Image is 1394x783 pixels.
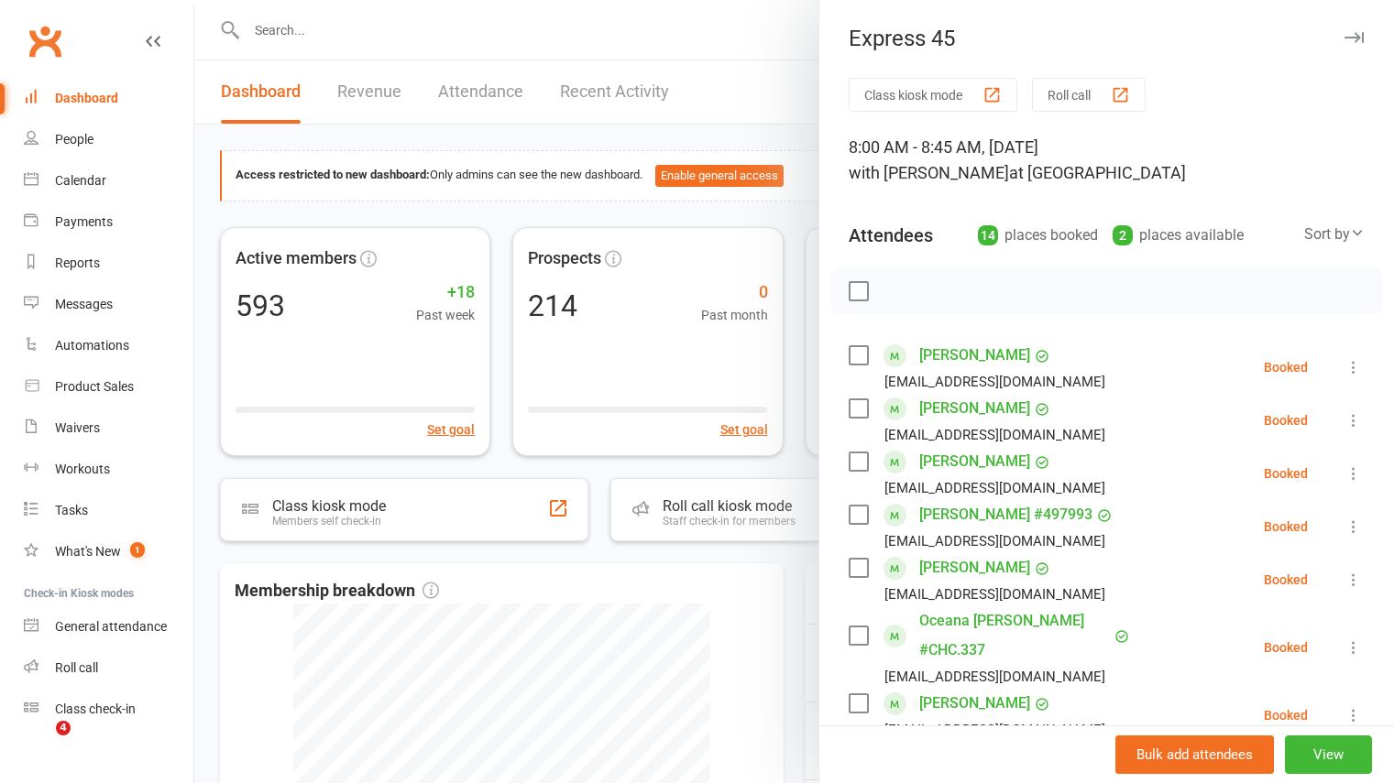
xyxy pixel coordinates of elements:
[55,544,121,559] div: What's New
[55,379,134,394] div: Product Sales
[1264,641,1308,654] div: Booked
[56,721,71,735] span: 4
[55,214,113,229] div: Payments
[24,325,193,366] a: Automations
[1032,78,1146,112] button: Roll call
[1264,414,1308,427] div: Booked
[24,689,193,730] a: Class kiosk mode
[24,531,193,572] a: What's New1
[1264,520,1308,533] div: Booked
[884,718,1105,742] div: [EMAIL_ADDRESS][DOMAIN_NAME]
[919,447,1030,476] a: [PERSON_NAME]
[55,91,118,105] div: Dashboard
[919,689,1030,718] a: [PERSON_NAME]
[55,420,100,435] div: Waivers
[919,606,1110,665] a: Oceana [PERSON_NAME] #CHC.337
[919,553,1030,582] a: [PERSON_NAME]
[1115,735,1274,774] button: Bulk add attendees
[55,462,110,476] div: Workouts
[849,78,1017,112] button: Class kiosk mode
[1264,709,1308,722] div: Booked
[978,223,1098,248] div: places booked
[1285,735,1372,774] button: View
[884,423,1105,447] div: [EMAIL_ADDRESS][DOMAIN_NAME]
[55,701,136,716] div: Class check-in
[849,163,1009,182] span: with [PERSON_NAME]
[24,119,193,160] a: People
[24,366,193,408] a: Product Sales
[55,338,129,353] div: Automations
[1113,223,1244,248] div: places available
[24,160,193,201] a: Calendar
[22,18,68,64] a: Clubworx
[24,449,193,490] a: Workouts
[24,490,193,531] a: Tasks
[1264,361,1308,374] div: Booked
[130,542,145,558] span: 1
[978,225,998,245] div: 14
[1113,225,1133,245] div: 2
[884,370,1105,394] div: [EMAIL_ADDRESS][DOMAIN_NAME]
[55,297,113,311] div: Messages
[1304,223,1365,246] div: Sort by
[55,173,106,188] div: Calendar
[24,647,193,689] a: Roll call
[849,135,1365,186] div: 8:00 AM - 8:45 AM, [DATE]
[919,341,1030,370] a: [PERSON_NAME]
[919,500,1092,529] a: [PERSON_NAME] #497993
[55,256,100,270] div: Reports
[884,529,1105,553] div: [EMAIL_ADDRESS][DOMAIN_NAME]
[24,201,193,243] a: Payments
[55,503,88,517] div: Tasks
[884,476,1105,500] div: [EMAIL_ADDRESS][DOMAIN_NAME]
[1009,163,1186,182] span: at [GEOGRAPHIC_DATA]
[1264,573,1308,586] div: Booked
[24,408,193,449] a: Waivers
[1264,467,1308,480] div: Booked
[55,660,98,675] div: Roll call
[819,26,1394,51] div: Express 45
[24,606,193,647] a: General attendance kiosk mode
[884,665,1105,689] div: [EMAIL_ADDRESS][DOMAIN_NAME]
[24,284,193,325] a: Messages
[18,721,62,765] iframe: Intercom live chat
[884,582,1105,606] div: [EMAIL_ADDRESS][DOMAIN_NAME]
[55,132,93,147] div: People
[849,223,933,248] div: Attendees
[55,619,167,634] div: General attendance
[24,78,193,119] a: Dashboard
[24,243,193,284] a: Reports
[919,394,1030,423] a: [PERSON_NAME]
